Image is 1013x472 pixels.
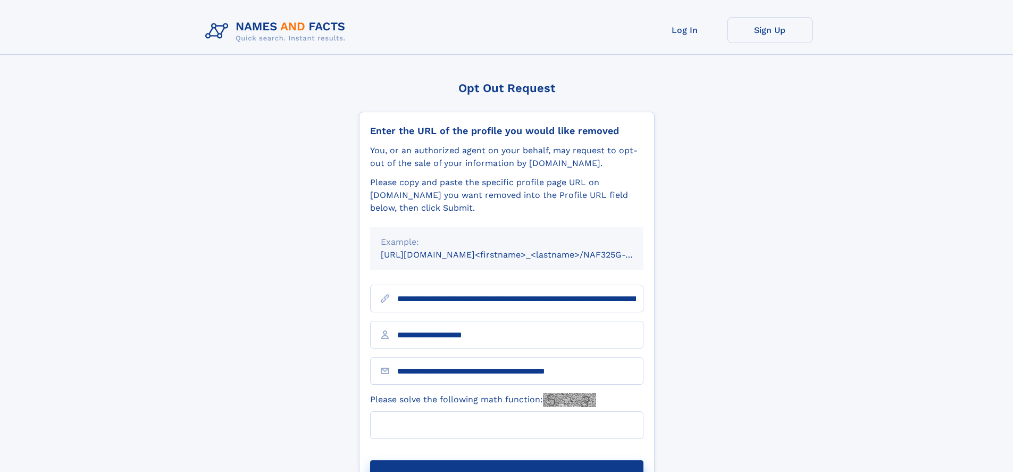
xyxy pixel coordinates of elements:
[201,17,354,46] img: Logo Names and Facts
[381,250,664,260] small: [URL][DOMAIN_NAME]<firstname>_<lastname>/NAF325G-xxxxxxxx
[381,236,633,249] div: Example:
[370,393,596,407] label: Please solve the following math function:
[370,144,643,170] div: You, or an authorized agent on your behalf, may request to opt-out of the sale of your informatio...
[727,17,813,43] a: Sign Up
[642,17,727,43] a: Log In
[370,125,643,137] div: Enter the URL of the profile you would like removed
[370,176,643,214] div: Please copy and paste the specific profile page URL on [DOMAIN_NAME] you want removed into the Pr...
[359,81,655,95] div: Opt Out Request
